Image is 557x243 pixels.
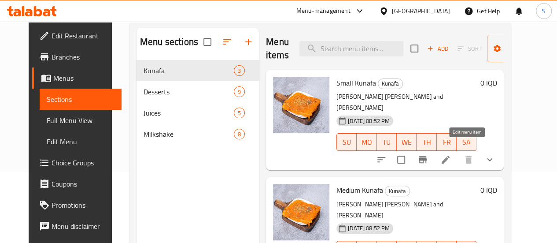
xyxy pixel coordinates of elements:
span: TU [380,136,393,149]
h6: 0 IQD [480,184,497,196]
button: sort-choices [371,149,392,170]
a: Sections [40,89,122,110]
button: delete [458,149,479,170]
span: Add [426,44,450,54]
div: Juices5 [136,102,259,123]
div: items [234,65,245,76]
div: Kunafa3 [136,60,259,81]
span: Full Menu View [47,115,114,126]
span: SU [340,136,353,149]
div: Kunafa [385,186,410,196]
a: Edit Restaurant [32,25,122,46]
button: Branch-specific-item [412,149,433,170]
span: Edit Restaurant [52,30,114,41]
a: Menus [32,67,122,89]
span: S [542,6,546,16]
button: Add [424,42,452,56]
a: Menu disclaimer [32,216,122,237]
span: Add item [424,42,452,56]
a: Edit Menu [40,131,122,152]
span: Sort sections [217,31,238,52]
span: Choice Groups [52,157,114,168]
button: FR [437,133,457,151]
span: FR [440,136,453,149]
span: Branches [52,52,114,62]
span: Kunafa [385,186,409,196]
span: Juices [144,108,234,118]
div: items [234,86,245,97]
div: [GEOGRAPHIC_DATA] [392,6,450,16]
div: Desserts9 [136,81,259,102]
div: Milkshake8 [136,123,259,145]
button: TH [417,133,436,151]
a: Coupons [32,173,122,194]
button: WE [397,133,417,151]
span: 5 [234,109,244,117]
span: Coupons [52,179,114,189]
span: SA [460,136,473,149]
span: Select section [405,39,424,58]
button: MO [357,133,376,151]
span: WE [400,136,413,149]
span: Medium Kunafa [336,183,383,197]
div: Menu-management [296,6,350,16]
div: items [234,129,245,139]
span: Desserts [144,86,234,97]
span: Milkshake [144,129,234,139]
button: SA [457,133,476,151]
a: Branches [32,46,122,67]
img: Medium Kunafa [273,184,329,240]
button: show more [479,149,500,170]
span: Small Kunafa [336,76,376,90]
span: Menu disclaimer [52,221,114,232]
p: [PERSON_NAME] [PERSON_NAME] and [PERSON_NAME] [336,199,476,221]
h6: 0 IQD [480,77,497,89]
span: Edit Menu [47,136,114,147]
button: TU [377,133,397,151]
p: [PERSON_NAME] [PERSON_NAME] and [PERSON_NAME] [336,91,476,113]
nav: Menu sections [136,56,259,148]
span: [DATE] 08:52 PM [344,117,393,125]
span: Manage items [494,37,539,60]
span: Promotions [52,200,114,210]
span: Sections [47,94,114,105]
button: SU [336,133,357,151]
button: Add section [238,31,259,52]
span: Select to update [392,150,410,169]
input: search [299,41,403,56]
span: 8 [234,130,244,138]
button: Manage items [487,35,546,62]
span: Kunafa [144,65,234,76]
span: Select section first [452,42,487,56]
span: [DATE] 08:52 PM [344,224,393,232]
span: 9 [234,88,244,96]
span: MO [360,136,373,149]
a: Full Menu View [40,110,122,131]
span: Kunafa [378,79,402,89]
span: TH [420,136,433,149]
h2: Menu items [266,35,289,62]
div: items [234,108,245,118]
a: Promotions [32,194,122,216]
a: Choice Groups [32,152,122,173]
img: Small Kunafa [273,77,329,133]
h2: Menu sections [140,35,198,49]
span: 3 [234,67,244,75]
span: Menus [53,73,114,83]
span: Select all sections [198,33,217,51]
svg: Show Choices [484,154,495,165]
